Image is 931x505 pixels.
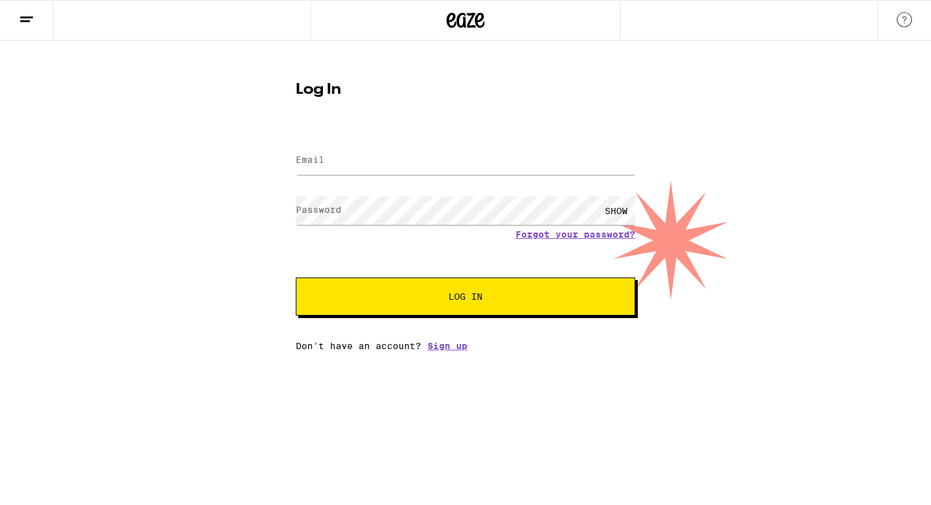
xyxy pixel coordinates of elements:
[296,155,324,165] label: Email
[427,341,467,351] a: Sign up
[296,146,635,175] input: Email
[516,229,635,240] a: Forgot your password?
[296,82,635,98] h1: Log In
[296,341,635,351] div: Don't have an account?
[296,278,635,316] button: Log In
[448,292,483,301] span: Log In
[296,205,341,215] label: Password
[597,196,635,225] div: SHOW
